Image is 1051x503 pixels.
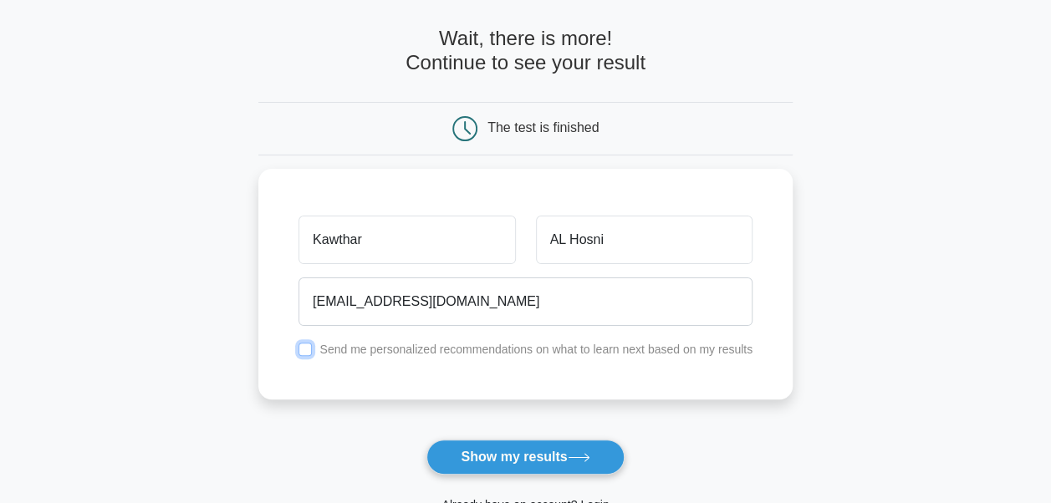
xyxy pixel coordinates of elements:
button: Show my results [426,439,624,475]
input: First name [298,216,515,264]
input: Last name [536,216,753,264]
label: Send me personalized recommendations on what to learn next based on my results [319,343,753,356]
h4: Wait, there is more! Continue to see your result [258,27,793,75]
input: Email [298,277,753,326]
div: The test is finished [487,120,599,135]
